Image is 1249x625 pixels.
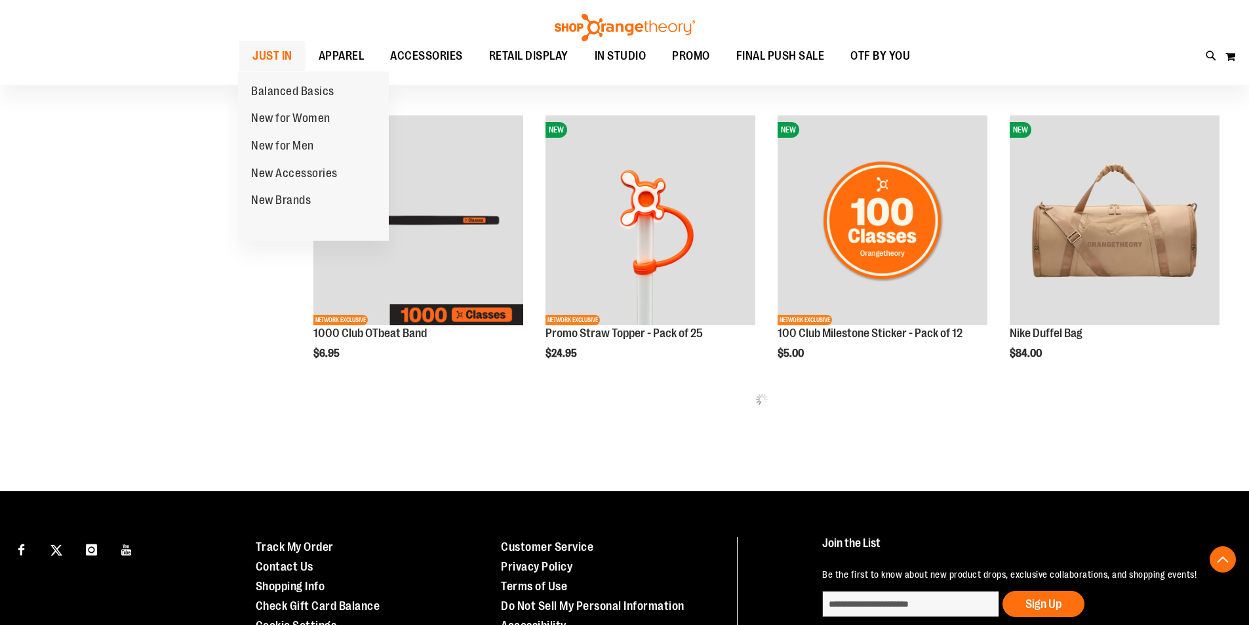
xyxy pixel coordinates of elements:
[723,41,838,71] a: FINAL PUSH SALE
[545,315,600,325] span: NETWORK EXCLUSIVE
[545,348,579,359] span: $24.95
[319,41,365,71] span: APPAREL
[736,41,825,71] span: FINAL PUSH SALE
[1002,591,1084,617] button: Sign Up
[80,537,103,560] a: Visit our Instagram page
[501,599,684,613] a: Do Not Sell My Personal Information
[377,41,476,71] a: ACCESSORIES
[778,327,962,340] a: 100 Club Milestone Sticker - Pack of 12
[545,122,567,138] span: NEW
[778,315,832,325] span: NETWORK EXCLUSIVE
[1010,327,1082,340] a: Nike Duffel Bag
[476,41,582,71] a: RETAIL DISPLAY
[256,599,380,613] a: Check Gift Card Balance
[822,568,1219,581] p: Be the first to know about new product drops, exclusive collaborations, and shopping events!
[778,115,987,325] img: 100 Club Milestone Sticker - Pack of 12
[313,115,523,325] img: Image of 1000 Club OTbeat Band
[1010,348,1044,359] span: $84.00
[238,160,351,188] a: New Accessories
[10,537,33,560] a: Visit our Facebook page
[659,41,723,71] a: PROMO
[545,327,703,340] a: Promo Straw Topper - Pack of 25
[545,115,755,325] img: Promo Straw Topper - Pack of 25
[582,41,660,71] a: IN STUDIO
[256,580,325,593] a: Shopping Info
[1003,109,1226,393] div: product
[390,41,463,71] span: ACCESSORIES
[313,315,368,325] span: NETWORK EXCLUSIVE
[1010,115,1219,327] a: Nike Duffel BagNEW
[115,537,138,560] a: Visit our Youtube page
[238,78,347,106] a: Balanced Basics
[501,580,567,593] a: Terms of Use
[778,348,806,359] span: $5.00
[50,544,62,556] img: Twitter
[489,41,568,71] span: RETAIL DISPLAY
[1210,546,1236,573] button: Back To Top
[313,327,427,340] a: 1000 Club OTbeat Band
[545,115,755,327] a: Promo Straw Topper - Pack of 25NEWNETWORK EXCLUSIVE
[313,348,342,359] span: $6.95
[238,71,389,241] ul: JUST IN
[251,193,311,210] span: New Brands
[238,132,327,160] a: New for Men
[755,393,768,406] img: ias-spinner.gif
[553,14,697,41] img: Shop Orangetheory
[45,537,68,560] a: Visit our X page
[252,41,292,71] span: JUST IN
[251,139,314,155] span: New for Men
[501,560,572,573] a: Privacy Policy
[822,537,1219,561] h4: Join the List
[251,111,330,128] span: New for Women
[822,591,999,617] input: enter email
[778,115,987,327] a: 100 Club Milestone Sticker - Pack of 12NEWNETWORK EXCLUSIVE
[306,41,378,71] a: APPAREL
[850,41,910,71] span: OTF BY YOU
[238,187,324,214] a: New Brands
[256,540,334,554] a: Track My Order
[239,41,306,71] a: JUST IN
[837,41,923,71] a: OTF BY YOU
[1010,122,1031,138] span: NEW
[256,560,313,573] a: Contact Us
[1010,115,1219,325] img: Nike Duffel Bag
[778,122,799,138] span: NEW
[313,115,523,327] a: Image of 1000 Club OTbeat BandNEWNETWORK EXCLUSIVE
[539,109,762,393] div: product
[595,41,646,71] span: IN STUDIO
[307,109,530,387] div: product
[238,105,344,132] a: New for Women
[251,85,334,101] span: Balanced Basics
[251,167,338,183] span: New Accessories
[672,41,710,71] span: PROMO
[771,109,994,393] div: product
[501,540,593,554] a: Customer Service
[1025,597,1061,611] span: Sign Up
